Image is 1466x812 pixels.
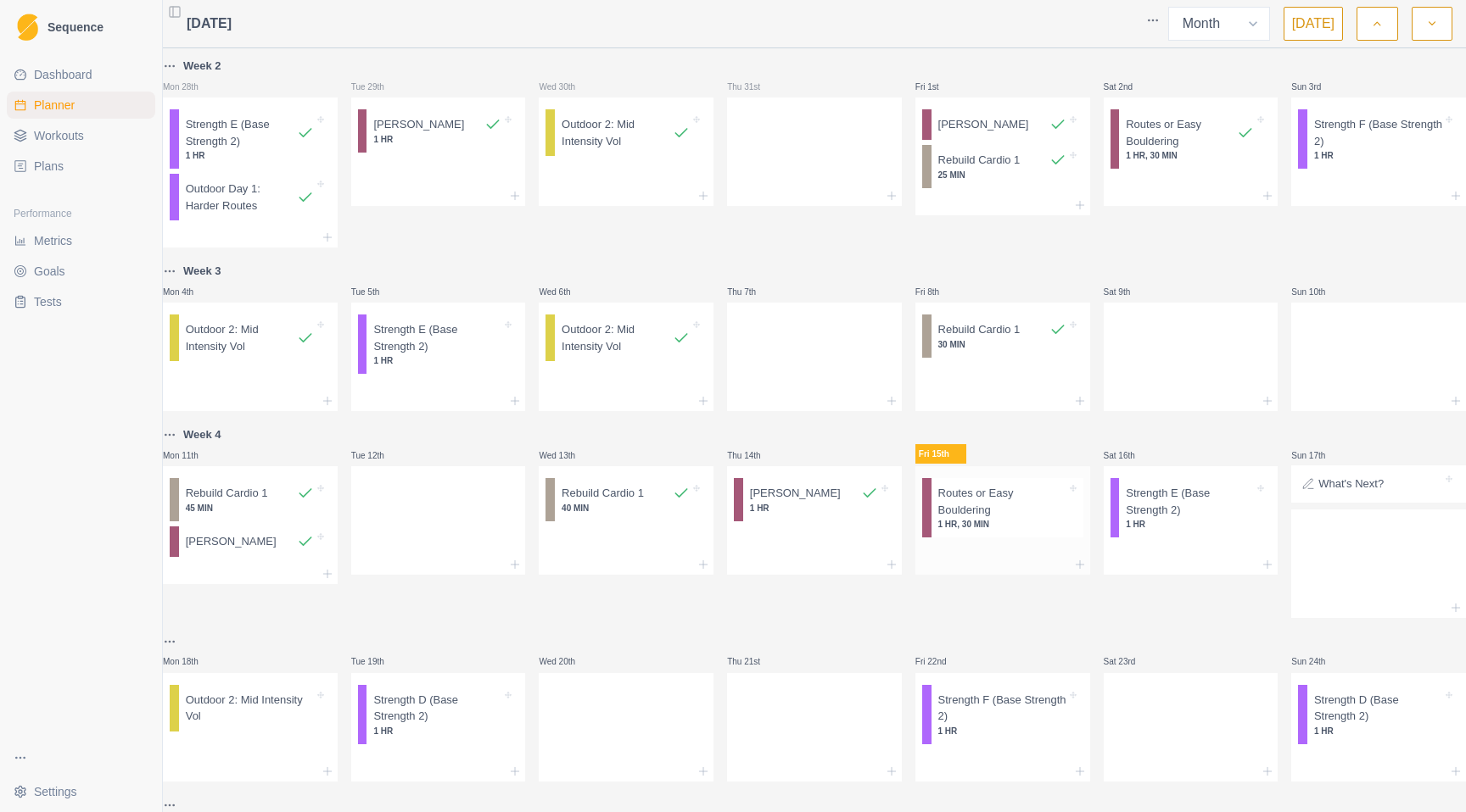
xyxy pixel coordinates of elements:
p: Strength F (Base Strength 2) [1314,116,1442,149]
p: 45 MIN [186,502,314,514]
p: 40 MIN [562,502,690,514]
span: Sequence [48,21,104,33]
div: Outdoor Day 1: Harder Routes [170,174,331,220]
p: Outdoor 2: Mid Intensity Vol [562,116,673,149]
p: Tue 12th [351,449,402,462]
p: Outdoor 2: Mid Intensity Vol [186,692,314,725]
p: Thu 31st [727,81,778,93]
p: Thu 7th [727,286,778,298]
p: Strength E (Base Strength 2) [186,116,297,149]
p: Sat 9th [1104,286,1155,298]
p: Wed 13th [539,449,590,462]
p: Rebuild Cardio 1 [938,152,1021,169]
div: Outdoor 2: Mid Intensity Vol [170,685,331,731]
p: Mon 18th [163,655,214,668]
p: Outdoor 2: Mid Intensity Vol [562,321,673,354]
p: Tue 5th [351,286,402,298]
div: Performance [7,200,155,227]
p: 1 HR [373,725,501,737]
div: Rebuild Cardio 130 MIN [922,314,1083,358]
div: Outdoor 2: Mid Intensity Vol [546,109,707,156]
span: Tests [34,293,62,310]
p: 1 HR [938,725,1066,737]
div: Rebuild Cardio 140 MIN [546,478,707,521]
div: Strength D (Base Strength 2)1 HR [358,685,519,744]
p: Mon 11th [163,449,214,462]
a: Tests [7,288,155,315]
p: Strength E (Base Strength 2) [1126,485,1254,518]
p: Week 2 [183,58,221,75]
p: Fri 1st [915,81,966,93]
p: 1 HR [1314,149,1442,162]
div: Routes or Easy Bouldering1 HR, 30 MIN [922,478,1083,537]
button: Settings [7,778,155,805]
span: Metrics [34,232,72,249]
a: Metrics [7,227,155,254]
p: Week 3 [183,263,221,280]
p: Routes or Easy Bouldering [1126,116,1237,149]
a: LogoSequence [7,7,155,47]
p: Wed 20th [539,655,590,668]
p: Tue 19th [351,655,402,668]
div: Routes or Easy Bouldering1 HR, 30 MIN [1111,109,1272,169]
p: Fri 15th [915,444,966,464]
a: Plans [7,153,155,180]
img: Logo [17,14,38,42]
div: [PERSON_NAME]1 HR [734,478,895,521]
p: [PERSON_NAME] [750,485,841,502]
p: Mon 28th [163,81,214,93]
div: Strength E (Base Strength 2)1 HR [170,109,331,169]
p: Strength D (Base Strength 2) [373,692,501,725]
p: [PERSON_NAME] [938,116,1029,133]
p: Sat 16th [1104,449,1155,462]
div: Strength F (Base Strength 2)1 HR [1298,109,1459,169]
p: Rebuild Cardio 1 [562,485,644,502]
p: Routes or Easy Bouldering [938,485,1066,518]
div: Outdoor 2: Mid Intensity Vol [546,314,707,361]
p: 1 HR, 30 MIN [1126,149,1254,162]
p: Sat 23rd [1104,655,1155,668]
p: Rebuild Cardio 1 [186,485,268,502]
p: Strength F (Base Strength 2) [938,692,1066,725]
a: Dashboard [7,61,155,88]
p: 1 HR [373,354,501,367]
p: Mon 4th [163,286,214,298]
p: Strength D (Base Strength 2) [1314,692,1442,725]
p: 25 MIN [938,169,1066,181]
p: Sun 24th [1291,655,1342,668]
div: Strength E (Base Strength 2)1 HR [1111,478,1272,537]
div: Strength F (Base Strength 2)1 HR [922,685,1083,744]
span: Goals [34,263,65,280]
div: What's Next? [1291,465,1466,503]
p: Outdoor Day 1: Harder Routes [186,181,297,214]
p: Sat 2nd [1104,81,1155,93]
div: [PERSON_NAME]1 HR [358,109,519,153]
a: Goals [7,258,155,285]
div: Rebuild Cardio 125 MIN [922,145,1083,188]
p: 30 MIN [938,338,1066,351]
button: [DATE] [1284,7,1343,41]
p: 1 HR [373,133,501,146]
p: Thu 21st [727,655,778,668]
span: Plans [34,158,64,175]
p: Wed 6th [539,286,590,298]
p: What's Next? [1318,476,1384,492]
div: Rebuild Cardio 145 MIN [170,478,331,521]
div: [PERSON_NAME] [922,109,1083,140]
span: Dashboard [34,66,92,83]
p: Sun 17th [1291,449,1342,462]
p: 1 HR [1126,518,1254,531]
p: Wed 30th [539,81,590,93]
p: 1 HR [1314,725,1442,737]
p: Tue 29th [351,81,402,93]
p: 1 HR [186,149,314,162]
div: Outdoor 2: Mid Intensity Vol [170,314,331,361]
span: [DATE] [187,14,232,34]
span: Workouts [34,127,84,144]
p: Sun 3rd [1291,81,1342,93]
p: Week 4 [183,426,221,443]
span: Planner [34,97,75,114]
div: Strength E (Base Strength 2)1 HR [358,314,519,374]
p: Strength E (Base Strength 2) [373,321,501,354]
a: Workouts [7,122,155,149]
